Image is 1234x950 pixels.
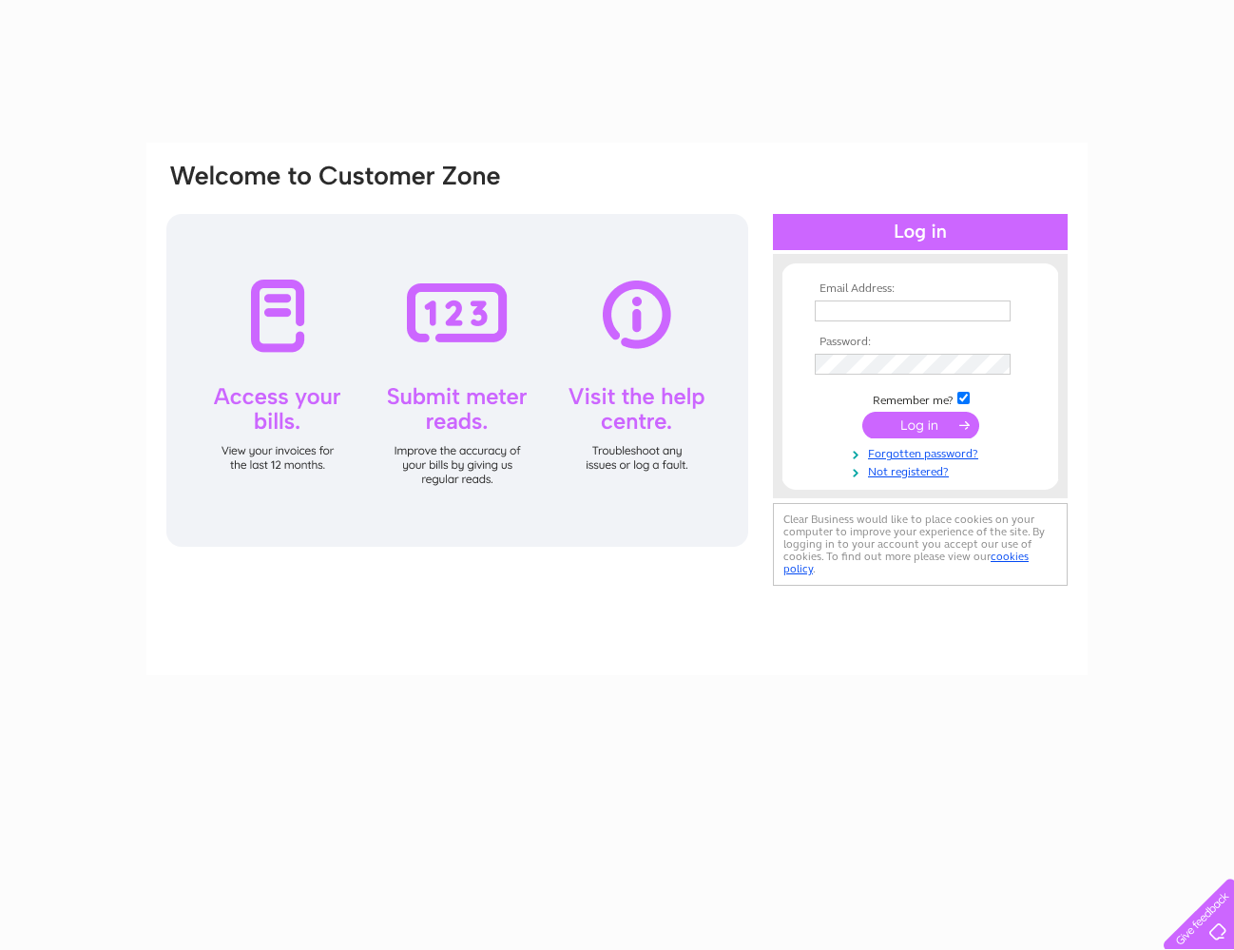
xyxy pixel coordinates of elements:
[783,550,1029,575] a: cookies policy
[810,282,1031,296] th: Email Address:
[773,503,1068,586] div: Clear Business would like to place cookies on your computer to improve your experience of the sit...
[815,461,1031,479] a: Not registered?
[810,336,1031,349] th: Password:
[815,443,1031,461] a: Forgotten password?
[862,412,979,438] input: Submit
[810,389,1031,408] td: Remember me?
